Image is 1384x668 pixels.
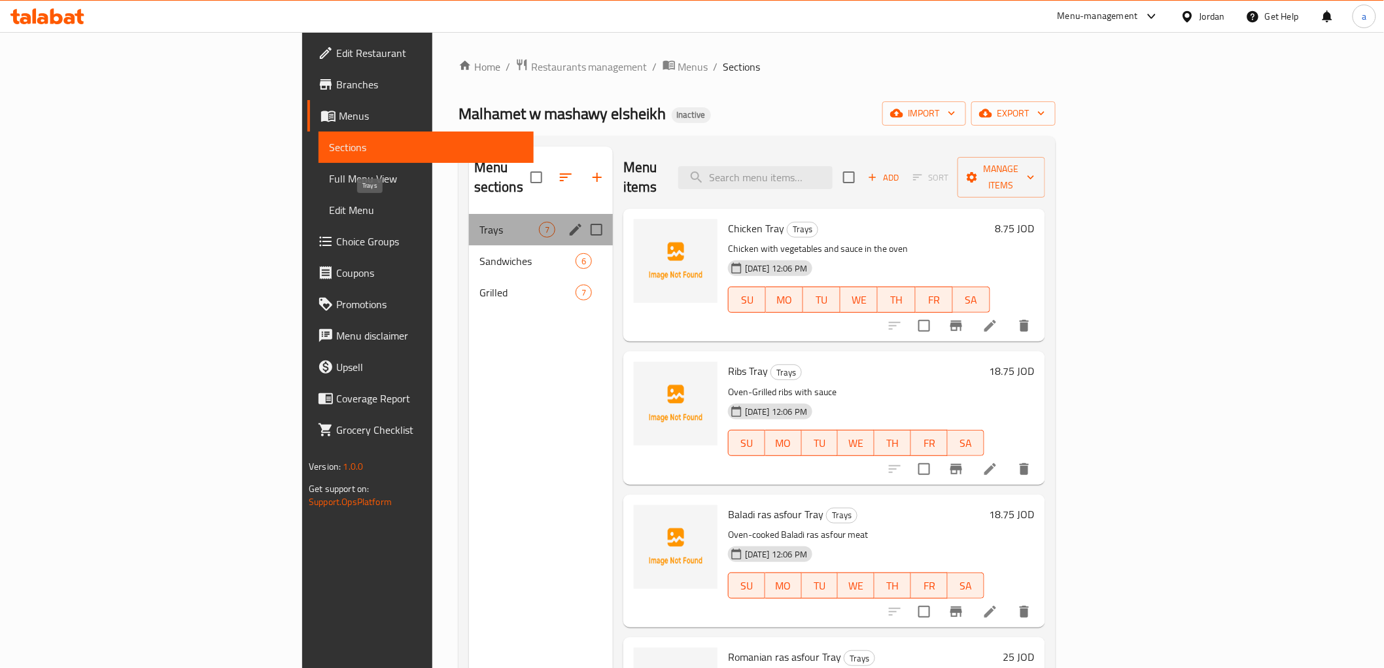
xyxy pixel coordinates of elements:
[307,289,533,320] a: Promotions
[968,161,1035,194] span: Manage items
[728,527,984,543] p: Oven-cooked Baladi ras asfour meat
[550,162,581,193] span: Sort sections
[576,285,592,300] div: items
[309,493,392,510] a: Support.OpsPlatform
[882,101,966,126] button: import
[1003,648,1035,666] h6: 25 JOD
[728,430,765,456] button: SU
[336,265,523,281] span: Coupons
[458,58,1056,75] nav: breadcrumb
[990,505,1035,523] h6: 18.75 JOD
[576,255,591,268] span: 6
[770,576,797,595] span: MO
[734,576,760,595] span: SU
[835,164,863,191] span: Select section
[807,576,833,595] span: TU
[911,572,948,599] button: FR
[307,37,533,69] a: Edit Restaurant
[982,604,998,620] a: Edit menu item
[336,422,523,438] span: Grocery Checklist
[469,277,613,308] div: Grilled7
[728,572,765,599] button: SU
[336,296,523,312] span: Promotions
[307,226,533,257] a: Choice Groups
[1009,596,1040,627] button: delete
[307,383,533,414] a: Coverage Report
[336,391,523,406] span: Coverage Report
[874,572,911,599] button: TH
[771,290,798,309] span: MO
[307,100,533,132] a: Menus
[765,430,802,456] button: MO
[740,262,812,275] span: [DATE] 12:06 PM
[469,209,613,313] nav: Menu sections
[1362,9,1366,24] span: a
[728,241,990,257] p: Chicken with vegetables and sauce in the oven
[336,77,523,92] span: Branches
[479,253,576,269] span: Sandwiches
[307,69,533,100] a: Branches
[728,287,766,313] button: SU
[770,364,802,380] div: Trays
[971,101,1056,126] button: export
[672,109,711,120] span: Inactive
[539,222,555,237] div: items
[880,434,906,453] span: TH
[958,157,1045,198] button: Manage items
[941,596,972,627] button: Branch-specific-item
[319,194,533,226] a: Edit Menu
[336,45,523,61] span: Edit Restaurant
[336,328,523,343] span: Menu disclaimer
[581,162,613,193] button: Add section
[307,351,533,383] a: Upsell
[740,548,812,561] span: [DATE] 12:06 PM
[515,58,648,75] a: Restaurants management
[479,222,539,237] span: Trays
[765,572,802,599] button: MO
[319,163,533,194] a: Full Menu View
[893,105,956,122] span: import
[307,320,533,351] a: Menu disclaimer
[802,572,839,599] button: TU
[802,430,839,456] button: TU
[843,576,869,595] span: WE
[329,202,523,218] span: Edit Menu
[910,455,938,483] span: Select to update
[838,572,874,599] button: WE
[953,576,979,595] span: SA
[916,434,943,453] span: FR
[770,434,797,453] span: MO
[728,219,784,238] span: Chicken Tray
[309,458,341,475] span: Version:
[916,287,953,313] button: FR
[634,505,718,589] img: Baladi ras asfour Tray
[948,430,984,456] button: SA
[336,234,523,249] span: Choice Groups
[469,214,613,245] div: Trays7edit
[948,572,984,599] button: SA
[1200,9,1225,24] div: Jordan
[576,253,592,269] div: items
[728,647,841,667] span: Romanian ras asfour Tray
[787,222,818,237] span: Trays
[309,480,369,497] span: Get support on:
[458,99,666,128] span: Malhamet w mashawy elsheikh
[878,287,915,313] button: TH
[734,290,761,309] span: SU
[469,245,613,277] div: Sandwiches6
[339,108,523,124] span: Menus
[982,461,998,477] a: Edit menu item
[826,508,857,523] div: Trays
[910,598,938,625] span: Select to update
[883,290,910,309] span: TH
[678,166,833,189] input: search
[343,458,364,475] span: 1.0.0
[838,430,874,456] button: WE
[766,287,803,313] button: MO
[910,312,938,340] span: Select to update
[329,139,523,155] span: Sections
[771,365,801,380] span: Trays
[953,434,979,453] span: SA
[714,59,718,75] li: /
[523,164,550,191] span: Select all sections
